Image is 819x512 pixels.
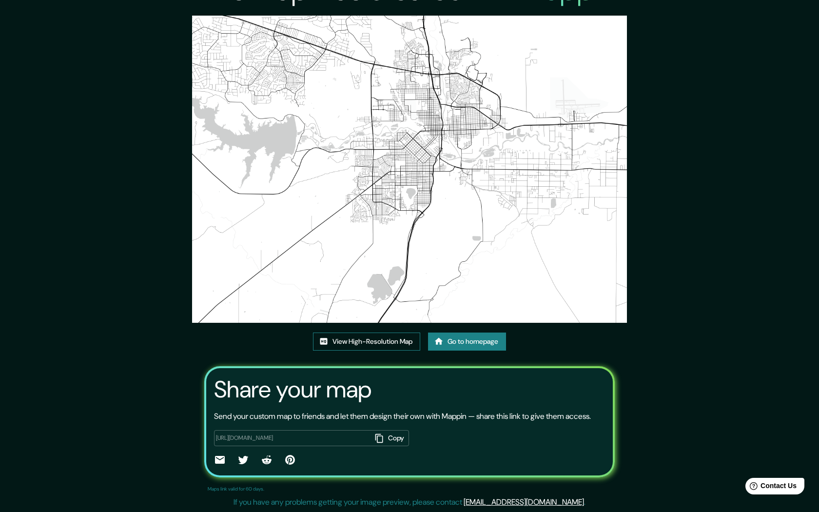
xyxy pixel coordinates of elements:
[464,497,584,507] a: [EMAIL_ADDRESS][DOMAIN_NAME]
[428,333,506,351] a: Go to homepage
[214,376,371,403] h3: Share your map
[192,16,626,323] img: created-map
[208,485,264,492] p: Maps link valid for 60 days.
[371,430,409,446] button: Copy
[732,474,808,501] iframe: Help widget launcher
[234,496,585,508] p: If you have any problems getting your image preview, please contact .
[214,411,591,422] p: Send your custom map to friends and let them design their own with Mappin — share this link to gi...
[313,333,420,351] a: View High-Resolution Map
